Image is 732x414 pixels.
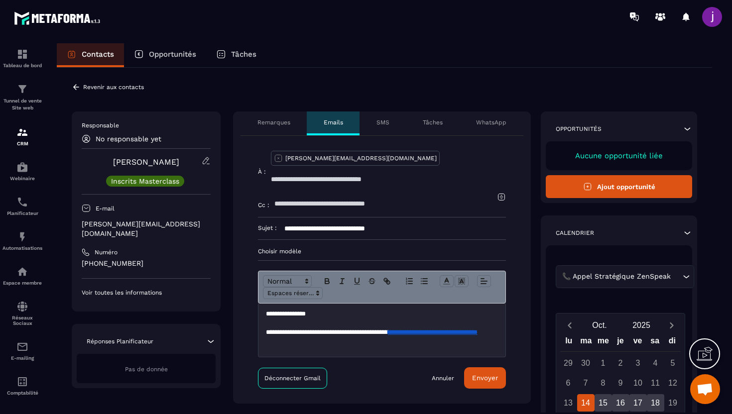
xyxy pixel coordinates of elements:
[82,50,114,59] p: Contacts
[96,205,115,212] p: E-mail
[664,394,682,412] div: 19
[560,374,577,392] div: 6
[83,84,144,91] p: Revenir aux contacts
[556,229,594,237] p: Calendrier
[629,334,646,351] div: ve
[2,98,42,111] p: Tunnel de vente Site web
[560,354,577,372] div: 29
[324,118,343,126] p: Emails
[664,354,682,372] div: 5
[285,154,437,162] p: [PERSON_NAME][EMAIL_ADDRESS][DOMAIN_NAME]
[595,334,612,351] div: me
[113,157,179,167] a: [PERSON_NAME]
[2,333,42,368] a: emailemailE-mailing
[16,341,28,353] img: email
[560,318,579,332] button: Previous month
[87,337,153,345] p: Réponses Planificateur
[2,293,42,333] a: social-networksocial-networkRéseaux Sociaux
[95,248,118,256] p: Numéro
[646,334,664,351] div: sa
[2,210,42,216] p: Planificateur
[16,83,28,95] img: formation
[595,374,612,392] div: 8
[2,368,42,403] a: accountantaccountantComptabilité
[2,245,42,251] p: Automatisations
[578,334,595,351] div: ma
[577,354,595,372] div: 30
[647,374,664,392] div: 11
[125,366,168,373] span: Pas de donnée
[16,376,28,388] img: accountant
[2,41,42,76] a: formationformationTableau de bord
[258,201,269,209] p: Cc :
[579,316,620,334] button: Open months overlay
[2,223,42,258] a: automationsautomationsAutomatisations
[82,121,211,129] p: Responsable
[2,154,42,189] a: automationsautomationsWebinaire
[16,266,28,278] img: automations
[231,50,256,59] p: Tâches
[16,126,28,138] img: formation
[612,334,629,351] div: je
[690,374,720,404] div: Ouvrir le chat
[258,368,327,389] a: Déconnecter Gmail
[82,219,211,238] p: [PERSON_NAME][EMAIL_ADDRESS][DOMAIN_NAME]
[464,367,506,389] button: Envoyer
[2,258,42,293] a: automationsautomationsEspace membre
[206,43,266,67] a: Tâches
[620,316,662,334] button: Open years overlay
[82,289,211,297] p: Voir toutes les informations
[673,271,680,282] input: Search for option
[2,141,42,146] p: CRM
[82,259,211,268] p: [PHONE_NUMBER]
[629,394,647,412] div: 17
[647,394,664,412] div: 18
[664,374,682,392] div: 12
[629,374,647,392] div: 10
[612,354,629,372] div: 2
[577,394,595,412] div: 14
[2,315,42,326] p: Réseaux Sociaux
[2,390,42,396] p: Comptabilité
[556,125,602,133] p: Opportunités
[647,354,664,372] div: 4
[124,43,206,67] a: Opportunités
[556,265,694,288] div: Search for option
[577,374,595,392] div: 7
[258,168,266,176] p: À :
[560,394,577,412] div: 13
[432,374,454,382] a: Annuler
[16,161,28,173] img: automations
[2,76,42,119] a: formationformationTunnel de vente Site web
[16,48,28,60] img: formation
[629,354,647,372] div: 3
[96,135,161,143] p: No responsable yet
[57,43,124,67] a: Contacts
[2,280,42,286] p: Espace membre
[560,334,578,351] div: lu
[595,354,612,372] div: 1
[258,224,277,232] p: Sujet :
[560,271,673,282] span: 📞 Appel Stratégique ZenSpeak
[2,355,42,361] p: E-mailing
[2,176,42,181] p: Webinaire
[476,118,506,126] p: WhatsApp
[612,394,629,412] div: 16
[2,63,42,68] p: Tableau de bord
[2,119,42,154] a: formationformationCRM
[258,247,506,255] p: Choisir modèle
[376,118,389,126] p: SMS
[14,9,104,27] img: logo
[111,178,179,185] p: Inscrits Masterclass
[423,118,443,126] p: Tâches
[663,334,681,351] div: di
[16,196,28,208] img: scheduler
[16,301,28,312] img: social-network
[595,394,612,412] div: 15
[546,175,692,198] button: Ajout opportunité
[16,231,28,243] img: automations
[556,151,682,160] p: Aucune opportunité liée
[149,50,196,59] p: Opportunités
[612,374,629,392] div: 9
[257,118,290,126] p: Remarques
